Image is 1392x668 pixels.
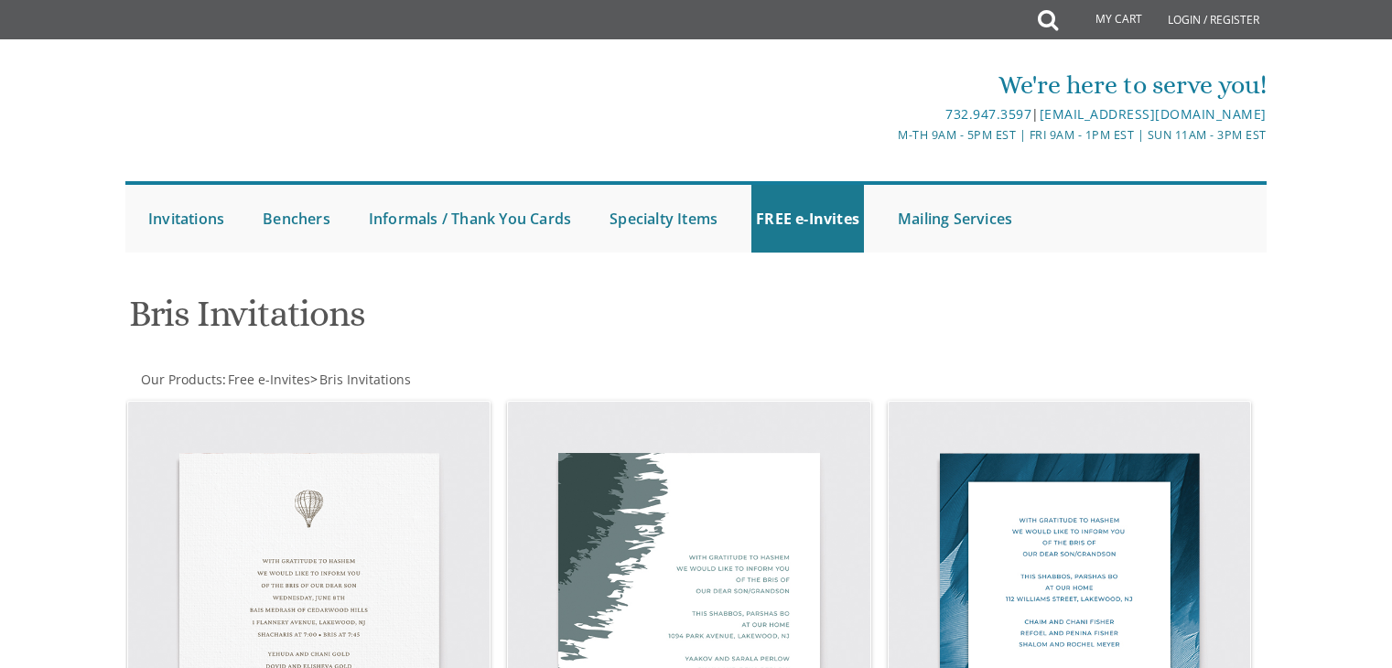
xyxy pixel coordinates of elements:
[125,371,696,389] div: :
[310,371,411,388] span: >
[1056,2,1155,38] a: My Cart
[226,371,310,388] a: Free e-Invites
[258,185,335,253] a: Benchers
[139,371,222,388] a: Our Products
[507,125,1267,145] div: M-Th 9am - 5pm EST | Fri 9am - 1pm EST | Sun 11am - 3pm EST
[605,185,722,253] a: Specialty Items
[144,185,229,253] a: Invitations
[228,371,310,388] span: Free e-Invites
[319,371,411,388] span: Bris Invitations
[1040,105,1267,123] a: [EMAIL_ADDRESS][DOMAIN_NAME]
[507,103,1267,125] div: |
[893,185,1017,253] a: Mailing Services
[507,67,1267,103] div: We're here to serve you!
[945,105,1031,123] a: 732.947.3597
[751,185,864,253] a: FREE e-Invites
[364,185,576,253] a: Informals / Thank You Cards
[318,371,411,388] a: Bris Invitations
[129,294,876,348] h1: Bris Invitations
